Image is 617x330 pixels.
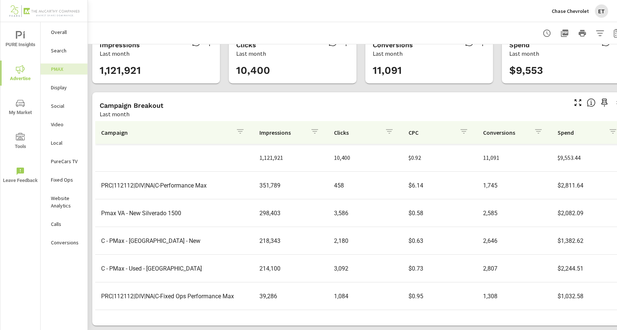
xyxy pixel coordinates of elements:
[509,41,530,49] h5: Spend
[41,156,87,167] div: PureCars TV
[595,4,608,18] div: ET
[403,259,477,278] td: $0.73
[373,49,403,58] p: Last month
[254,176,328,195] td: 351,789
[95,287,254,306] td: PRC|112112|DIV|NA|C-Fixed Ops Performance Max
[373,41,413,49] h5: Conversions
[483,153,546,162] p: 11,091
[403,204,477,223] td: $0.58
[41,193,87,211] div: Website Analytics
[41,119,87,130] div: Video
[409,129,454,136] p: CPC
[100,102,163,109] h5: Campaign Breakout
[51,220,82,228] p: Calls
[572,97,584,109] button: Make Fullscreen
[328,259,403,278] td: 3,092
[95,176,254,195] td: PRC|112112|DIV|NA|C-Performance Max
[41,219,87,230] div: Calls
[51,47,82,54] p: Search
[259,153,322,162] p: 1,121,921
[51,139,82,147] p: Local
[334,129,379,136] p: Clicks
[51,121,82,128] p: Video
[403,231,477,250] td: $0.63
[236,41,256,49] h5: Clicks
[41,137,87,148] div: Local
[51,28,82,36] p: Overall
[328,231,403,250] td: 2,180
[51,176,82,183] p: Fixed Ops
[587,98,596,107] span: This is a summary of PMAX performance results by campaign. Each column can be sorted.
[51,195,82,209] p: Website Analytics
[3,65,38,83] span: Advertise
[51,102,82,110] p: Social
[509,49,539,58] p: Last month
[403,176,477,195] td: $6.14
[477,287,552,306] td: 1,308
[373,64,486,77] h3: 11,091
[41,82,87,93] div: Display
[100,41,140,49] h5: Impressions
[41,237,87,248] div: Conversions
[334,153,397,162] p: 10,400
[254,287,328,306] td: 39,286
[558,129,603,136] p: Spend
[95,231,254,250] td: C - PMax - [GEOGRAPHIC_DATA] - New
[328,287,403,306] td: 1,084
[236,49,266,58] p: Last month
[3,31,38,49] span: PURE Insights
[477,231,552,250] td: 2,646
[254,204,328,223] td: 298,403
[41,63,87,75] div: PMAX
[3,133,38,151] span: Tools
[477,204,552,223] td: 2,585
[236,64,349,77] h3: 10,400
[552,8,589,14] p: Chase Chevrolet
[51,158,82,165] p: PureCars TV
[100,110,130,118] p: Last month
[477,259,552,278] td: 2,807
[254,259,328,278] td: 214,100
[483,129,528,136] p: Conversions
[51,65,82,73] p: PMAX
[95,204,254,223] td: Pmax VA - New Silverado 1500
[100,49,130,58] p: Last month
[409,153,471,162] p: $0.92
[477,176,552,195] td: 1,745
[101,129,230,136] p: Campaign
[403,287,477,306] td: $0.95
[254,231,328,250] td: 218,343
[41,27,87,38] div: Overall
[328,176,403,195] td: 458
[575,26,590,41] button: Print Report
[41,174,87,185] div: Fixed Ops
[51,84,82,91] p: Display
[41,100,87,111] div: Social
[51,239,82,246] p: Conversions
[557,26,572,41] button: "Export Report to PDF"
[100,64,213,77] h3: 1,121,921
[95,259,254,278] td: C - PMax - Used - [GEOGRAPHIC_DATA]
[599,97,610,109] span: Save this to your personalized report
[328,204,403,223] td: 3,586
[593,26,607,41] button: Apply Filters
[0,22,40,192] div: nav menu
[259,129,304,136] p: Impressions
[41,45,87,56] div: Search
[3,99,38,117] span: My Market
[3,167,38,185] span: Leave Feedback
